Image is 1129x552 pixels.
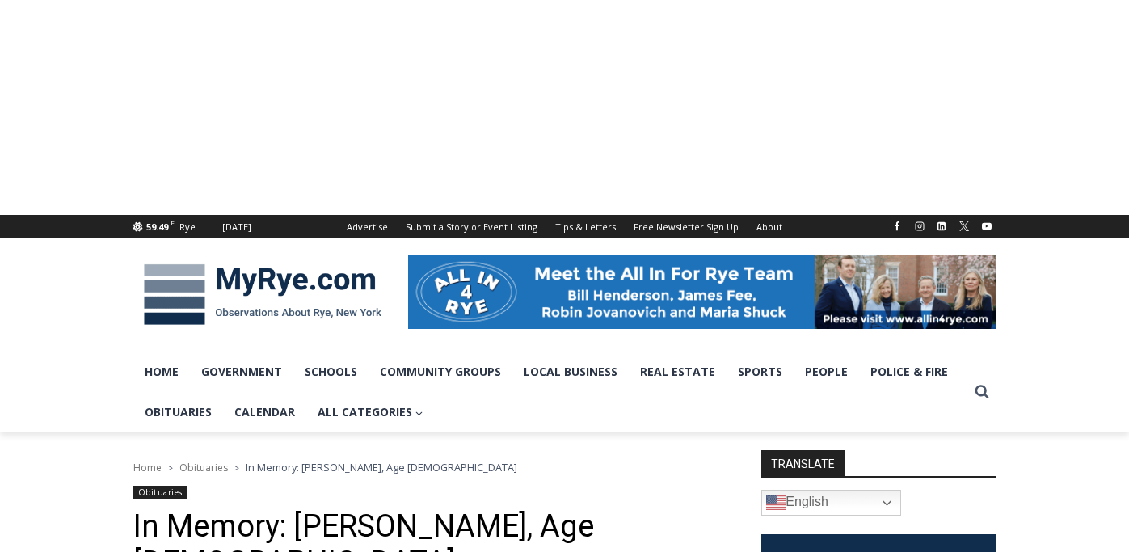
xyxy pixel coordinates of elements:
a: Community Groups [369,352,512,392]
strong: TRANSLATE [761,450,845,476]
a: All Categories [306,392,435,432]
span: > [168,462,173,474]
nav: Breadcrumbs [133,459,719,475]
span: F [171,218,175,227]
div: Rye [179,220,196,234]
nav: Secondary Navigation [338,215,791,238]
a: About [748,215,791,238]
a: Facebook [887,217,907,236]
a: Real Estate [629,352,727,392]
a: Police & Fire [859,352,959,392]
nav: Primary Navigation [133,352,967,433]
a: Obituaries [133,486,187,499]
a: Obituaries [179,461,228,474]
a: Home [133,461,162,474]
span: In Memory: [PERSON_NAME], Age [DEMOGRAPHIC_DATA] [246,460,517,474]
img: MyRye.com [133,253,392,337]
div: [DATE] [222,220,251,234]
button: View Search Form [967,377,996,407]
a: People [794,352,859,392]
a: Advertise [338,215,397,238]
a: Instagram [910,217,929,236]
a: Local Business [512,352,629,392]
a: Sports [727,352,794,392]
a: YouTube [977,217,996,236]
a: Linkedin [932,217,951,236]
a: X [954,217,974,236]
a: Government [190,352,293,392]
span: 59.49 [146,221,168,233]
img: en [766,493,786,512]
img: All in for Rye [408,255,996,328]
a: Home [133,352,190,392]
a: Free Newsletter Sign Up [625,215,748,238]
a: English [761,490,901,516]
a: Obituaries [133,392,223,432]
span: All Categories [318,403,423,421]
a: Tips & Letters [546,215,625,238]
a: Schools [293,352,369,392]
a: Submit a Story or Event Listing [397,215,546,238]
a: Calendar [223,392,306,432]
span: > [234,462,239,474]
